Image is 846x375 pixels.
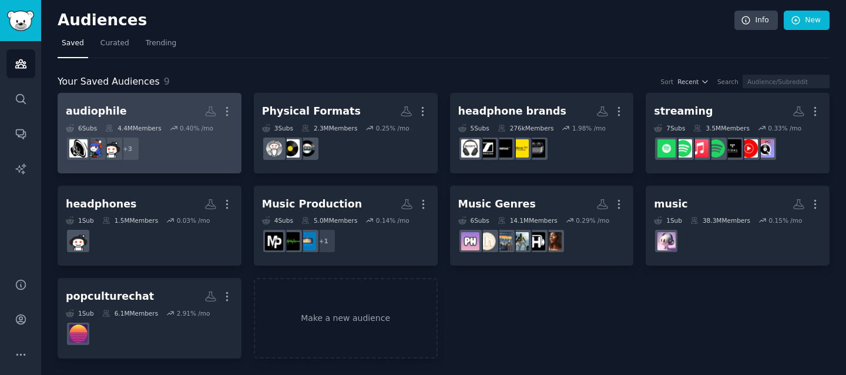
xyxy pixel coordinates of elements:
[58,11,734,30] h2: Audiences
[69,232,88,250] img: headphones
[69,139,88,158] img: audiophile
[458,124,489,132] div: 5 Sub s
[674,139,692,158] img: truespotify
[262,124,293,132] div: 3 Sub s
[66,104,127,119] div: audiophile
[262,197,362,212] div: Music Production
[450,93,634,173] a: headphone brands5Subs276kMembers1.98% /mogalaxybudsJabrabosesennheiserSonyHeadphones
[262,104,361,119] div: Physical Formats
[301,124,357,132] div: 2.3M Members
[58,93,241,173] a: audiophile6Subs4.4MMembers0.40% /mo+3headphonesHeadphoneAdviceaudiophile
[743,75,830,88] input: Audience/Subreddit
[262,216,293,225] div: 4 Sub s
[58,75,160,89] span: Your Saved Audiences
[646,186,830,266] a: music1Sub38.3MMembers0.15% /moMusic
[58,278,241,359] a: popculturechat1Sub6.1MMembers2.91% /mopopculturechat
[254,93,438,173] a: Physical Formats3Subs2.3MMembers0.25% /moPhysicalMediavinylCd_collectors
[180,124,213,132] div: 0.40 % /mo
[458,216,489,225] div: 6 Sub s
[784,11,830,31] a: New
[298,232,316,250] img: audioengineering
[690,139,709,158] img: AppleMusic
[498,124,554,132] div: 276k Members
[66,216,94,225] div: 1 Sub
[66,309,94,317] div: 1 Sub
[102,139,120,158] img: headphones
[376,216,409,225] div: 0.14 % /mo
[756,139,774,158] img: qobuz
[654,216,682,225] div: 1 Sub
[105,124,161,132] div: 4.4M Members
[478,139,496,158] img: sennheiser
[494,232,512,250] img: indieheadscirclejerk
[769,216,803,225] div: 0.15 % /mo
[740,139,758,158] img: YoutubeMusic
[461,139,479,158] img: SonyHeadphones
[768,124,801,132] div: 0.33 % /mo
[654,104,713,119] div: streaming
[58,34,88,58] a: Saved
[86,139,104,158] img: HeadphoneAdvice
[96,34,133,58] a: Curated
[690,216,750,225] div: 38.3M Members
[66,197,136,212] div: headphones
[311,229,336,253] div: + 1
[498,216,558,225] div: 14.1M Members
[265,139,283,158] img: Cd_collectors
[177,216,210,225] div: 0.03 % /mo
[511,139,529,158] img: Jabra
[265,232,283,250] img: musicproduction
[115,136,140,161] div: + 3
[707,139,725,158] img: Spotify_Support
[494,139,512,158] img: bose
[677,78,709,86] button: Recent
[254,278,438,359] a: Make a new audience
[654,124,685,132] div: 7 Sub s
[576,216,609,225] div: 0.29 % /mo
[254,186,438,266] a: Music Production4Subs5.0MMembers0.14% /mo+1audioengineeringWeAreTheMusicMakersmusicproduction
[572,124,606,132] div: 1.98 % /mo
[458,197,536,212] div: Music Genres
[654,197,687,212] div: music
[62,38,84,49] span: Saved
[461,232,479,250] img: popheads
[734,11,778,31] a: Info
[102,216,158,225] div: 1.5M Members
[177,309,210,317] div: 2.91 % /mo
[301,216,357,225] div: 5.0M Members
[142,34,180,58] a: Trending
[543,232,562,250] img: rnb
[281,139,300,158] img: vinyl
[646,93,830,173] a: streaming7Subs3.5MMembers0.33% /moqobuzYoutubeMusicTIdaLSpotify_SupportAppleMusictruespotifyspotify
[281,232,300,250] img: WeAreTheMusicMakers
[717,78,738,86] div: Search
[458,104,566,119] div: headphone brands
[693,124,749,132] div: 3.5M Members
[58,186,241,266] a: headphones1Sub1.5MMembers0.03% /moheadphones
[657,232,676,250] img: Music
[7,11,34,31] img: GummySearch logo
[164,76,170,87] span: 9
[527,139,545,158] img: galaxybuds
[69,324,88,343] img: popculturechat
[298,139,316,158] img: PhysicalMedia
[146,38,176,49] span: Trending
[723,139,741,158] img: TIdaL
[102,309,158,317] div: 6.1M Members
[527,232,545,250] img: hiphopheads
[66,289,154,304] div: popculturechat
[661,78,674,86] div: Sort
[677,78,699,86] span: Recent
[511,232,529,250] img: popheadscirclejerk
[657,139,676,158] img: spotify
[100,38,129,49] span: Curated
[478,232,496,250] img: indieheads
[376,124,409,132] div: 0.25 % /mo
[450,186,634,266] a: Music Genres6Subs14.1MMembers0.29% /mornbhiphopheadspopheadscirclejerkindieheadscirclejerkindiehe...
[66,124,97,132] div: 6 Sub s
